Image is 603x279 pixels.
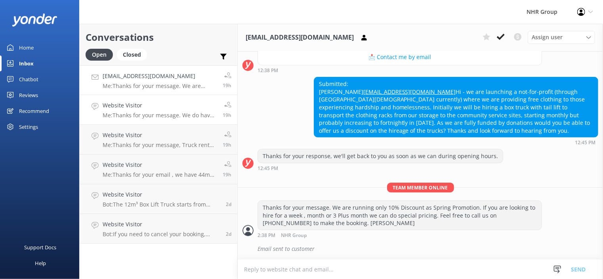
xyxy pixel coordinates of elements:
span: Oct 10 2025 06:37pm (UTC +13:00) Pacific/Auckland [226,231,231,237]
p: Bot: The 12m³ Box Lift Truck starts from $215/day including GST. It is available in [GEOGRAPHIC_D... [103,201,220,208]
strong: 2:38 PM [258,233,275,238]
span: Oct 12 2025 02:38pm (UTC +13:00) Pacific/Auckland [223,82,231,89]
button: 📩 Contact me by email [258,49,542,65]
h4: Website Visitor [103,220,220,229]
p: Me: Thanks for your message, Truck rental cost is entirely depends upon , Distance , trip , truck... [103,141,217,149]
div: Support Docs [25,239,57,255]
h4: Website Visitor [103,131,217,139]
div: Oct 12 2025 12:45pm (UTC +13:00) Pacific/Auckland [314,139,598,145]
div: Oct 12 2025 02:38pm (UTC +13:00) Pacific/Auckland [258,232,542,238]
h4: Website Visitor [103,190,220,199]
h3: [EMAIL_ADDRESS][DOMAIN_NAME] [246,32,354,43]
p: Me: Thanks for your message. We are running only 10% Discount as Spring Promotion. If you are loo... [103,82,217,90]
a: Website VisitorBot:The 12m³ Box Lift Truck starts from $215/day including GST. It is available in... [80,184,237,214]
img: yonder-white-logo.png [12,13,57,27]
a: [EMAIL_ADDRESS][DOMAIN_NAME]Me:Thanks for your message. We are running only 10% Discount as Sprin... [80,65,237,95]
span: Assign user [532,33,563,42]
h2: Conversations [86,30,231,45]
div: Thanks for your message. We are running only 10% Discount as Spring Promotion. If you are looking... [258,201,542,230]
div: Thanks for your response, we'll get back to you as soon as we can during opening hours. [258,149,503,163]
span: Oct 12 2025 02:22pm (UTC +13:00) Pacific/Auckland [223,112,231,118]
p: Me: Thanks for your email , we have 44m3 curtain sider truck and the deck length of the truck is ... [103,171,217,178]
span: Oct 10 2025 10:17pm (UTC +13:00) Pacific/Auckland [226,201,231,208]
div: 2025-10-12T01:42:19.547 [242,242,598,256]
div: Submitted: [PERSON_NAME] Hi - we are launching a not-for-profit (through [GEOGRAPHIC_DATA][DEMOGR... [314,77,598,137]
a: Website VisitorMe:Thanks for your message, Truck rental cost is entirely depends upon , Distance ... [80,125,237,155]
span: Oct 12 2025 02:20pm (UTC +13:00) Pacific/Auckland [223,141,231,148]
div: Help [35,255,46,271]
div: Assign User [528,31,595,44]
span: NHR Group [281,233,307,238]
span: Oct 12 2025 02:16pm (UTC +13:00) Pacific/Auckland [223,171,231,178]
h4: Website Visitor [103,161,217,169]
div: Oct 12 2025 12:38pm (UTC +13:00) Pacific/Auckland [258,67,542,73]
div: Settings [19,119,38,135]
h4: [EMAIL_ADDRESS][DOMAIN_NAME] [103,72,217,80]
div: Oct 12 2025 12:45pm (UTC +13:00) Pacific/Auckland [258,165,503,171]
p: Bot: If you need to cancel your booking, please contact the NHR Group team at 0800 110 110, or se... [103,231,220,238]
strong: 12:38 PM [258,68,278,73]
strong: 12:45 PM [575,140,595,145]
p: Me: Thanks for your message. We do have chiller truck available , May we ask you what size chille... [103,112,217,119]
div: Reviews [19,87,38,103]
div: Closed [117,49,147,61]
a: Open [86,50,117,59]
div: Recommend [19,103,49,119]
strong: 12:45 PM [258,166,278,171]
a: Website VisitorMe:Thanks for your message. We do have chiller truck available , May we ask you wh... [80,95,237,125]
h4: Website Visitor [103,101,217,110]
span: Team member online [387,183,454,193]
div: Open [86,49,113,61]
div: Inbox [19,55,34,71]
div: Email sent to customer [258,242,598,256]
a: [EMAIL_ADDRESS][DOMAIN_NAME] [363,88,456,96]
a: Website VisitorBot:If you need to cancel your booking, please contact the NHR Group team at 0800 ... [80,214,237,244]
a: Closed [117,50,151,59]
div: Chatbot [19,71,38,87]
div: Home [19,40,34,55]
a: Website VisitorMe:Thanks for your email , we have 44m3 curtain sider truck and the deck length of... [80,155,237,184]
